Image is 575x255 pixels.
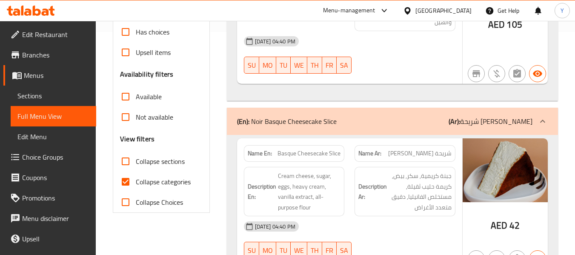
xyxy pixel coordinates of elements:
button: Purchased item [488,65,505,82]
span: Collapse Choices [136,197,183,207]
p: شريحة [PERSON_NAME] [449,116,532,126]
a: Menu disclaimer [3,208,96,229]
a: Choice Groups [3,147,96,167]
button: WE [291,57,307,74]
button: Not branch specific item [468,65,485,82]
button: Not has choices [509,65,526,82]
span: Branches [22,50,89,60]
span: Has choices [136,27,169,37]
span: Y [561,6,564,15]
div: (En): Noir Basque Cheesecake Slice(Ar):شريحة [PERSON_NAME] [227,108,558,135]
div: Menu-management [323,6,375,16]
span: شريحة [PERSON_NAME] [388,149,452,158]
span: [DATE] 04:40 PM [252,223,299,231]
span: 105 [506,16,522,33]
img: Basque_Cheesecake_Slice638903628160534882.jpg [463,138,548,202]
span: AED [491,217,507,234]
div: [GEOGRAPHIC_DATA] [415,6,472,15]
a: Edit Restaurant [3,24,96,45]
b: (En): [237,115,249,128]
strong: Name Ar: [358,149,381,158]
span: Available [136,92,162,102]
span: Basque Cheesecake Slice [277,149,340,158]
span: 42 [509,217,520,234]
span: Promotions [22,193,89,203]
span: Full Menu View [17,111,89,121]
span: SU [248,59,256,72]
span: FR [326,59,333,72]
span: Menus [24,70,89,80]
span: Collapse categories [136,177,191,187]
button: Available [529,65,546,82]
button: TH [307,57,322,74]
strong: Description En: [248,181,276,202]
a: Edit Menu [11,126,96,147]
h3: View filters [120,134,154,144]
a: Branches [3,45,96,65]
strong: Description Ar: [358,181,387,202]
a: Promotions [3,188,96,208]
button: SA [337,57,352,74]
span: Coupons [22,172,89,183]
p: Noir Basque Cheesecake Slice [237,116,337,126]
span: WE [294,59,304,72]
span: [DATE] 04:40 PM [252,37,299,46]
span: Not available [136,112,173,122]
span: AED [488,16,505,33]
span: Sections [17,91,89,101]
button: TU [276,57,291,74]
span: Upsell items [136,47,171,57]
span: Collapse sections [136,156,185,166]
span: Menu disclaimer [22,213,89,223]
span: MO [263,59,273,72]
span: Edit Menu [17,132,89,142]
span: Upsell [22,234,89,244]
a: Menus [3,65,96,86]
strong: Name En: [248,149,272,158]
b: (Ar): [449,115,460,128]
span: جبنة كريمية, سكر, بيض, كريمة حليب ثقيلة, مستخلص الفانيليا, دقيق متعدد الأغراض [389,171,452,212]
span: TU [280,59,287,72]
span: SA [340,59,348,72]
a: Upsell [3,229,96,249]
h3: Availability filters [120,69,173,79]
a: Sections [11,86,96,106]
button: MO [259,57,276,74]
span: TH [311,59,319,72]
button: SU [244,57,259,74]
a: Full Menu View [11,106,96,126]
span: Cream cheese, sugar, eggs, heavy cream, vanilla extract, all-purpose flour [278,171,341,212]
button: FR [322,57,337,74]
span: Edit Restaurant [22,29,89,40]
a: Coupons [3,167,96,188]
span: Choice Groups [22,152,89,162]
